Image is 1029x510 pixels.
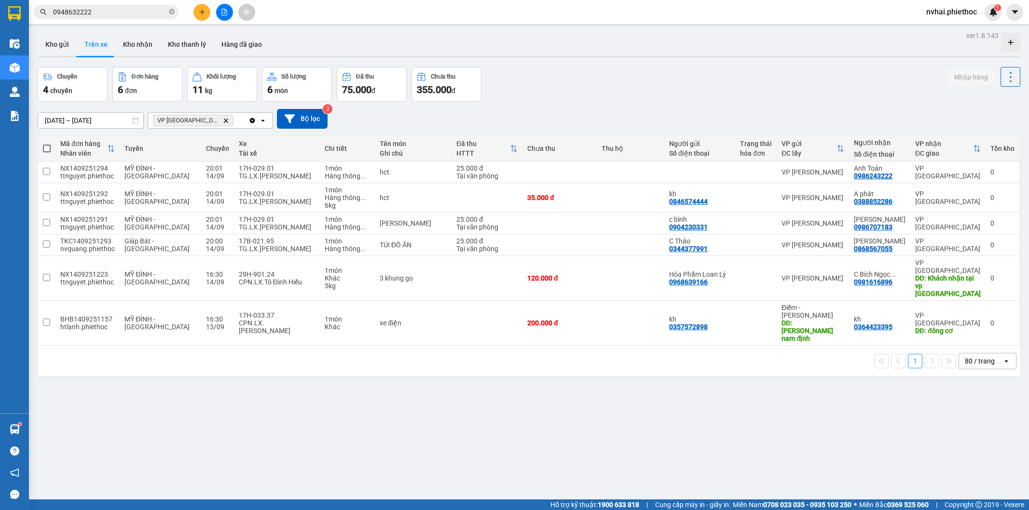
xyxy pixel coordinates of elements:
div: TG.LX.[PERSON_NAME] [239,198,315,205]
div: TG.LX.[PERSON_NAME] [239,172,315,180]
span: Cung cấp máy in - giấy in: [655,499,730,510]
div: Đã thu [356,73,374,80]
div: ttnguyet.phiethoc [60,223,115,231]
div: 0364423395 [854,323,892,331]
div: VP [PERSON_NAME] [782,274,844,282]
button: Kho gửi [38,33,77,56]
div: Ghi chú [380,149,447,157]
span: copyright [975,501,982,508]
div: Khối lượng [206,73,236,80]
div: DĐ: Khách nhận tại vp Thái Bình [915,274,981,297]
div: 0981616896 [854,278,892,286]
div: Thu hộ [602,145,659,152]
span: 355.000 [417,84,452,95]
span: 75.000 [342,84,371,95]
input: Selected VP Thái Bình. [235,116,236,125]
button: plus [193,4,210,21]
button: Bộ lọc [277,109,328,129]
div: 17H-029.01 [239,164,315,172]
div: Khác [325,323,370,331]
div: 1 món [325,186,370,194]
div: 0 [990,319,1015,327]
svg: Clear all [248,117,256,124]
div: Hàng thông thường [325,223,370,231]
div: Tuyến [124,145,196,152]
div: VP [PERSON_NAME] [782,168,844,176]
span: message [10,490,19,499]
div: CPN.LX.Tô Đình Hiếu [239,278,315,286]
div: ĐC giao [915,149,973,157]
div: Chưa thu [431,73,455,80]
div: TG.LX.[PERSON_NAME] [239,223,315,231]
span: Miền Bắc [859,499,929,510]
span: MỸ ĐÌNH - [GEOGRAPHIC_DATA] [124,190,190,205]
div: NX1409251291 [60,215,115,223]
div: TKC1409251293 [60,237,115,245]
img: solution-icon [10,111,20,121]
sup: 1 [18,423,21,426]
button: Kho thanh lý [160,33,214,56]
div: Tồn kho [990,145,1015,152]
div: 1 món [325,315,370,323]
span: đ [371,87,375,94]
span: đơn [125,87,137,94]
span: ... [360,223,366,231]
div: kh [669,190,730,198]
span: ⚪️ [854,503,857,507]
button: file-add [216,4,233,21]
div: 0868567055 [854,245,892,253]
svg: open [1002,357,1010,365]
div: 14/09 [206,245,229,253]
span: MỸ ĐÌNH - [GEOGRAPHIC_DATA] [124,215,190,231]
div: HTTT [456,149,510,157]
div: ttnguyet.phiethoc [60,198,115,205]
div: C Hà [854,215,906,223]
div: hct [380,194,447,201]
strong: 1900 633 818 [598,501,639,509]
div: 17H-033.37 [239,311,315,319]
div: VP [GEOGRAPHIC_DATA] [915,164,981,180]
div: c bình [669,215,730,223]
span: nvhai.phiethoc [919,6,985,18]
div: Tại văn phòng [456,245,518,253]
div: htlanh.phiethoc [60,323,115,331]
div: NX1409251292 [60,190,115,198]
div: 14/09 [206,172,229,180]
div: Tại văn phòng [456,223,518,231]
div: C Thảo [669,237,730,245]
div: VP [GEOGRAPHIC_DATA] [915,311,981,327]
div: 16:30 [206,270,229,278]
sup: 1 [994,4,1001,11]
div: 13/09 [206,323,229,331]
span: 6 [267,84,273,95]
div: 0986707183 [854,223,892,231]
div: 0986243222 [854,172,892,180]
div: xe điện [380,319,447,327]
button: Chưa thu355.000đ [412,67,481,102]
span: Giáp Bát - [GEOGRAPHIC_DATA] [124,237,190,253]
div: tui thuóc [380,219,447,227]
div: 0 [990,219,1015,227]
div: Chưa thu [527,145,592,152]
span: file-add [221,9,228,15]
div: VP [PERSON_NAME] [782,219,844,227]
div: VP [PERSON_NAME] [782,194,844,201]
button: Kho nhận [115,33,160,56]
span: caret-down [1011,8,1019,16]
button: Chuyến4chuyến [38,67,108,102]
div: Chuyến [57,73,77,80]
span: ... [360,172,366,180]
button: Đã thu75.000đ [337,67,407,102]
div: ĐC lấy [782,149,837,157]
div: Hàng thông thường [325,194,370,201]
div: 14/09 [206,223,229,231]
strong: 0369 525 060 [887,501,929,509]
div: NX1409251294 [60,164,115,172]
div: 16:30 [206,315,229,323]
th: Toggle SortBy [777,136,849,161]
div: Đơn hàng [132,73,158,80]
div: 17H-029.01 [239,215,315,223]
div: 35.000 đ [527,194,592,201]
div: CPN.LX.[PERSON_NAME] [239,319,315,335]
div: Điểm - [PERSON_NAME] [782,304,844,319]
